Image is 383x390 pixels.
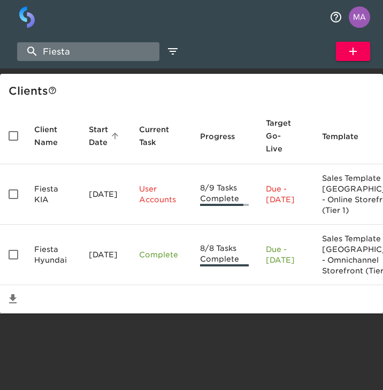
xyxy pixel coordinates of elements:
button: edit [164,42,182,60]
td: Fiesta Hyundai [26,225,80,285]
td: [DATE] [80,164,131,225]
span: Progress [200,130,249,143]
p: Due - [DATE] [266,244,305,265]
svg: This is a list of all of your clients and clients shared with you [48,86,57,95]
p: Due - [DATE] [266,183,305,205]
input: search [17,42,159,61]
button: notifications [323,4,349,30]
span: Current Task [139,123,183,149]
td: Fiesta KIA [26,164,80,225]
span: Start Date [89,123,122,149]
p: Complete [139,249,183,260]
img: Profile [349,6,370,28]
span: Target Go-Live [266,117,305,155]
span: This is the next Task in this Hub that should be completed [139,123,169,149]
p: User Accounts [139,183,183,205]
span: Template [322,130,372,143]
span: Client Name [34,123,72,149]
td: [DATE] [80,225,131,285]
td: 8/9 Tasks Complete [191,164,257,225]
span: Calculated based on the start date and the duration of all Tasks contained in this Hub. [266,117,291,155]
img: logo [19,6,35,28]
div: Client s [9,82,379,100]
td: 8/8 Tasks Complete [191,225,257,285]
